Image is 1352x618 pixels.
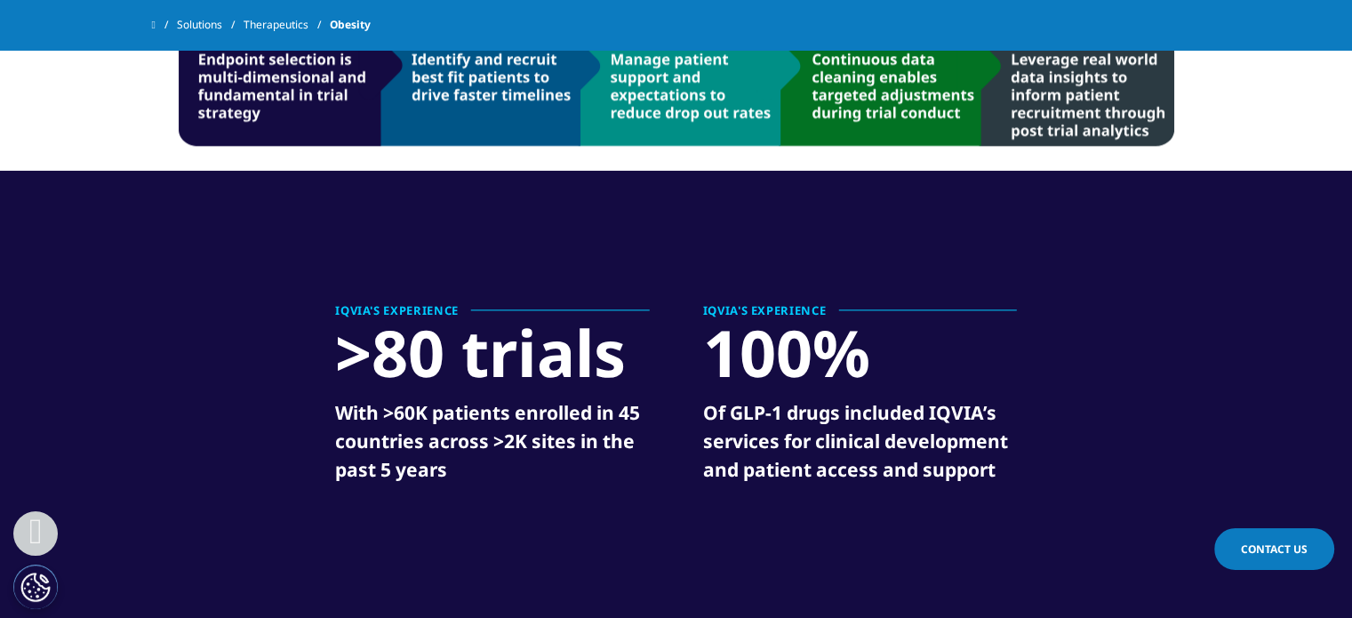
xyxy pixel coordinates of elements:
span: Obesity [330,9,371,41]
a: Therapeutics [244,9,330,41]
button: Cookies Settings [13,565,58,609]
a: Contact Us [1214,528,1334,570]
div: IQVIA's Experience [335,304,649,316]
div: >80 trials [335,316,626,389]
p: Of GLP-1 drugs included IQVIA’s services for clinical development and patient access and support [702,398,1016,497]
span: Contact Us [1241,542,1308,557]
div: 2 / 2 [702,304,1016,497]
a: Solutions [177,9,244,41]
p: With >60K patients enrolled in 45 countries across >2K sites in the past 5 years [335,398,649,497]
div: 100% [702,316,869,389]
div: IQVIA's Experience [702,304,1016,316]
div: 1 / 2 [335,304,649,497]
